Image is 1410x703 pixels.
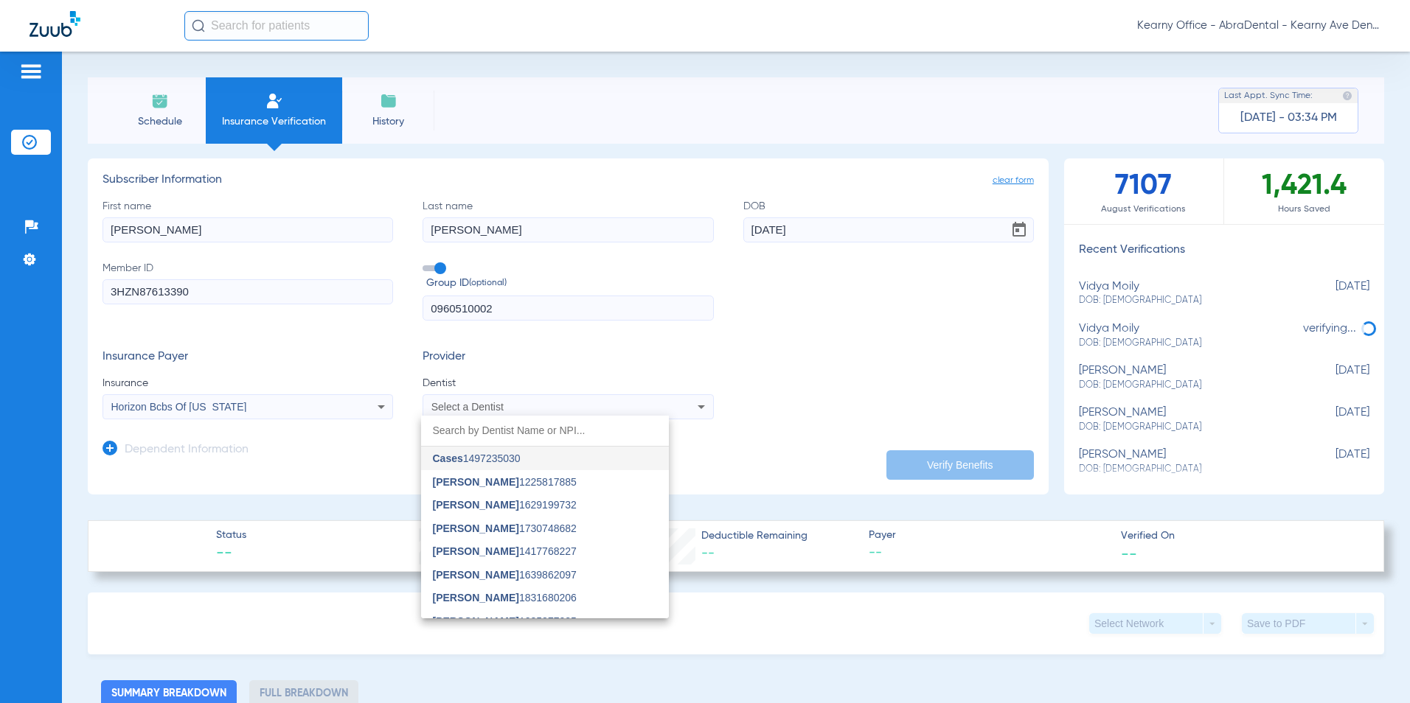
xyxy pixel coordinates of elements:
[433,477,577,487] span: 1225817885
[433,546,577,556] span: 1417768227
[433,453,521,464] span: 1497235030
[1336,632,1410,703] iframe: Chat Widget
[433,569,519,581] span: [PERSON_NAME]
[433,500,577,510] span: 1629199732
[433,592,577,603] span: 1831680206
[433,615,519,627] span: [PERSON_NAME]
[421,416,669,446] input: dropdown search
[433,452,463,464] span: Cases
[433,522,519,534] span: [PERSON_NAME]
[433,476,519,488] span: [PERSON_NAME]
[433,570,577,580] span: 1639862097
[433,616,577,626] span: 1235377235
[433,499,519,511] span: [PERSON_NAME]
[433,523,577,534] span: 1730748682
[433,592,519,604] span: [PERSON_NAME]
[433,545,519,557] span: [PERSON_NAME]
